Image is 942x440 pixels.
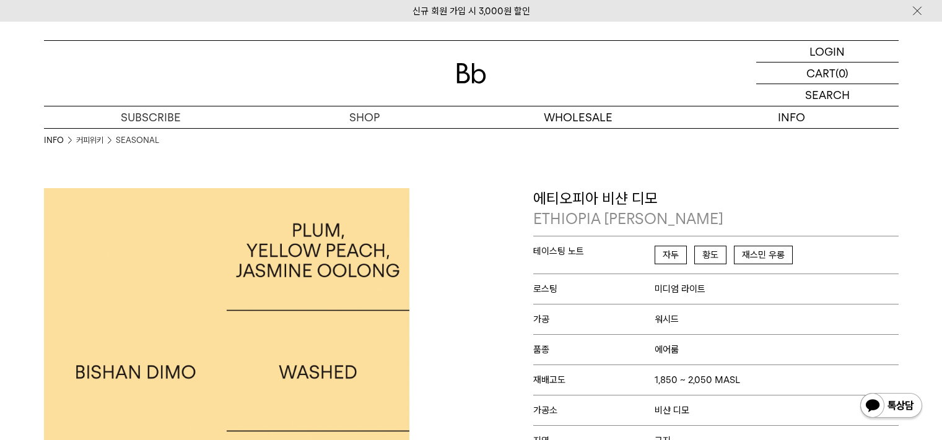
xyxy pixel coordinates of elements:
[44,134,76,147] li: INFO
[76,134,103,147] a: 커피위키
[655,405,689,416] span: 비샨 디모
[471,106,685,128] p: WHOLESALE
[533,344,655,355] span: 품종
[734,246,793,264] span: 재스민 우롱
[694,246,726,264] span: 황도
[655,283,705,295] span: 미디엄 라이트
[456,63,486,84] img: 로고
[533,209,899,230] p: ETHIOPIA [PERSON_NAME]
[533,405,655,416] span: 가공소
[533,374,655,386] span: 재배고도
[533,246,655,257] span: 테이스팅 노트
[655,314,679,325] span: 워시드
[835,63,848,84] p: (0)
[533,283,655,295] span: 로스팅
[533,314,655,325] span: 가공
[412,6,530,17] a: 신규 회원 가입 시 3,000원 할인
[809,41,845,62] p: LOGIN
[756,63,899,84] a: CART (0)
[805,84,850,106] p: SEARCH
[258,106,471,128] a: SHOP
[859,392,923,421] img: 카카오톡 채널 1:1 채팅 버튼
[806,63,835,84] p: CART
[685,106,899,128] p: INFO
[655,246,687,264] span: 자두
[44,106,258,128] a: SUBSCRIBE
[533,188,899,230] p: 에티오피아 비샨 디모
[655,374,740,386] span: 1,850 ~ 2,050 MASL
[655,344,679,355] span: 에어룸
[756,41,899,63] a: LOGIN
[116,134,159,147] a: SEASONAL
